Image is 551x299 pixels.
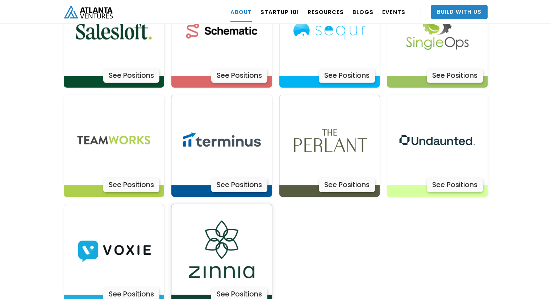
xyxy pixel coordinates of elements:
div: See Positions [319,68,375,83]
div: See Positions [427,178,483,192]
img: Actively Learn [68,95,159,185]
div: See Positions [103,68,159,83]
a: Startup 101 [260,2,299,22]
a: ABOUT [230,2,252,22]
div: See Positions [427,68,483,83]
a: RESOURCES [308,2,344,22]
a: EVENTS [382,2,405,22]
div: See Positions [103,178,159,192]
img: Actively Learn [284,95,375,185]
img: Actively Learn [176,204,267,295]
a: Actively LearnSee Positions [387,95,488,197]
a: Actively LearnSee Positions [279,95,380,197]
a: BLOGS [352,2,373,22]
div: See Positions [211,178,267,192]
img: Actively Learn [68,204,159,295]
div: See Positions [319,178,375,192]
img: Actively Learn [176,95,267,185]
a: Actively LearnSee Positions [171,95,272,197]
a: Actively LearnSee Positions [64,95,164,197]
img: Actively Learn [392,95,483,185]
div: See Positions [211,68,267,83]
a: Build With Us [431,5,488,19]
